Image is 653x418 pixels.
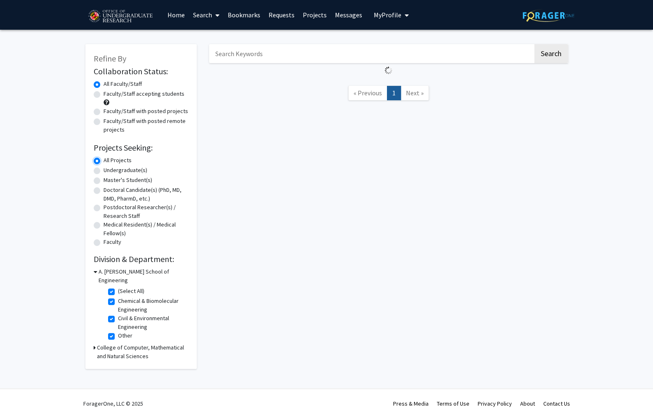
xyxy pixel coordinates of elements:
[354,89,382,97] span: « Previous
[6,381,35,412] iframe: Chat
[104,186,189,203] label: Doctoral Candidate(s) (PhD, MD, DMD, PharmD, etc.)
[118,287,144,295] label: (Select All)
[118,297,186,314] label: Chemical & Biomolecular Engineering
[163,0,189,29] a: Home
[104,117,189,134] label: Faculty/Staff with posted remote projects
[331,0,366,29] a: Messages
[104,90,184,98] label: Faculty/Staff accepting students
[224,0,264,29] a: Bookmarks
[406,89,424,97] span: Next »
[543,400,570,407] a: Contact Us
[104,80,142,88] label: All Faculty/Staff
[94,254,189,264] h2: Division & Department:
[534,44,568,63] button: Search
[94,66,189,76] h2: Collaboration Status:
[209,78,568,111] nav: Page navigation
[381,63,396,78] img: Loading
[437,400,469,407] a: Terms of Use
[104,156,132,165] label: All Projects
[209,44,533,63] input: Search Keywords
[94,53,126,64] span: Refine By
[85,6,155,27] img: University of Maryland Logo
[264,0,299,29] a: Requests
[401,86,429,100] a: Next Page
[104,238,121,246] label: Faculty
[387,86,401,100] a: 1
[393,400,429,407] a: Press & Media
[374,11,401,19] span: My Profile
[104,203,189,220] label: Postdoctoral Researcher(s) / Research Staff
[299,0,331,29] a: Projects
[104,220,189,238] label: Medical Resident(s) / Medical Fellow(s)
[520,400,535,407] a: About
[99,267,189,285] h3: A. [PERSON_NAME] School of Engineering
[118,314,186,331] label: Civil & Environmental Engineering
[118,331,132,340] label: Other
[94,143,189,153] h2: Projects Seeking:
[478,400,512,407] a: Privacy Policy
[83,389,143,418] div: ForagerOne, LLC © 2025
[104,107,188,116] label: Faculty/Staff with posted projects
[348,86,387,100] a: Previous Page
[189,0,224,29] a: Search
[104,176,152,184] label: Master's Student(s)
[523,9,574,22] img: ForagerOne Logo
[97,343,189,361] h3: College of Computer, Mathematical and Natural Sciences
[104,166,147,175] label: Undergraduate(s)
